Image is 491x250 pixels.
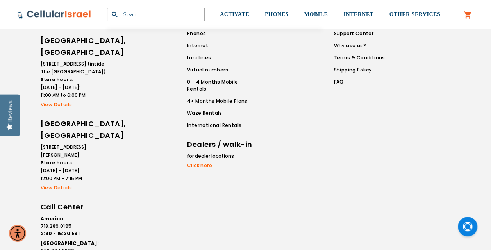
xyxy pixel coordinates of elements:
[41,76,73,83] strong: Store hours:
[187,122,258,129] a: International Rentals
[9,225,26,242] div: Accessibility Menu
[265,11,289,17] span: PHONES
[334,42,385,49] a: Why use us?
[17,10,91,19] img: Cellular Israel Logo
[41,215,65,222] strong: America:
[41,223,107,230] a: 718.289.0195
[187,152,254,160] li: for dealer locations
[41,240,99,246] strong: [GEOGRAPHIC_DATA]:
[187,79,258,93] a: 0 - 4 Months Mobile Rentals
[334,66,385,73] a: Shipping Policy
[41,184,107,191] a: View Details
[334,54,385,61] a: Terms & Conditions
[41,60,107,99] li: [STREET_ADDRESS] (inside The [GEOGRAPHIC_DATA]) [DATE] - [DATE]: 11:00 AM to 6:00 PM
[187,66,258,73] a: Virtual numbers
[107,8,205,21] input: Search
[220,11,249,17] span: ACTIVATE
[187,42,258,49] a: Internet
[41,159,73,166] strong: Store hours:
[187,110,258,117] a: Waze Rentals
[41,201,107,213] h6: Call Center
[41,101,107,108] a: View Details
[41,35,107,58] h6: [GEOGRAPHIC_DATA], [GEOGRAPHIC_DATA]
[304,11,328,17] span: MOBILE
[41,143,107,182] li: [STREET_ADDRESS][PERSON_NAME] [DATE] - [DATE]: 12:00 PM - 7:15 PM
[334,79,385,86] a: FAQ
[187,98,258,105] a: 4+ Months Mobile Plans
[187,30,258,37] a: Phones
[389,11,440,17] span: OTHER SERVICES
[41,230,81,237] strong: 2:30 - 15:30 EST
[7,100,14,122] div: Reviews
[334,30,385,37] a: Support Center
[187,139,254,150] h6: Dealers / walk-in
[187,54,258,61] a: Landlines
[343,11,373,17] span: INTERNET
[187,162,254,169] a: Click here
[41,118,107,141] h6: [GEOGRAPHIC_DATA], [GEOGRAPHIC_DATA]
